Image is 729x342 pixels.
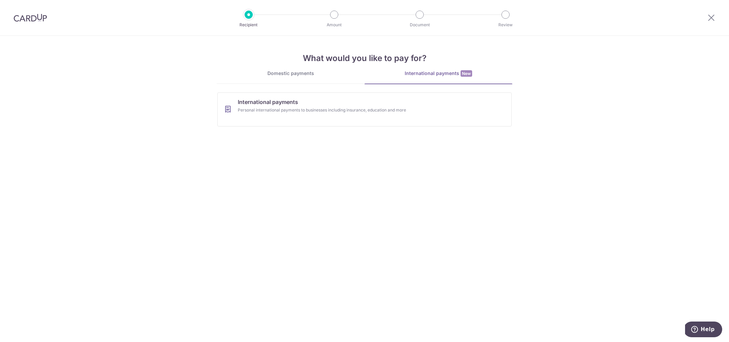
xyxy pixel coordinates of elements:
[14,14,47,22] img: CardUp
[461,70,472,77] span: New
[238,107,473,114] div: Personal international payments to businesses including insurance, education and more
[217,52,512,64] h4: What would you like to pay for?
[238,98,298,106] span: International payments
[223,21,274,28] p: Recipient
[480,21,531,28] p: Review
[685,322,722,339] iframe: Opens a widget where you can find more information
[364,70,512,77] div: International payments
[394,21,445,28] p: Document
[217,70,364,77] div: Domestic payments
[217,92,512,127] a: International paymentsPersonal international payments to businesses including insurance, educatio...
[309,21,359,28] p: Amount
